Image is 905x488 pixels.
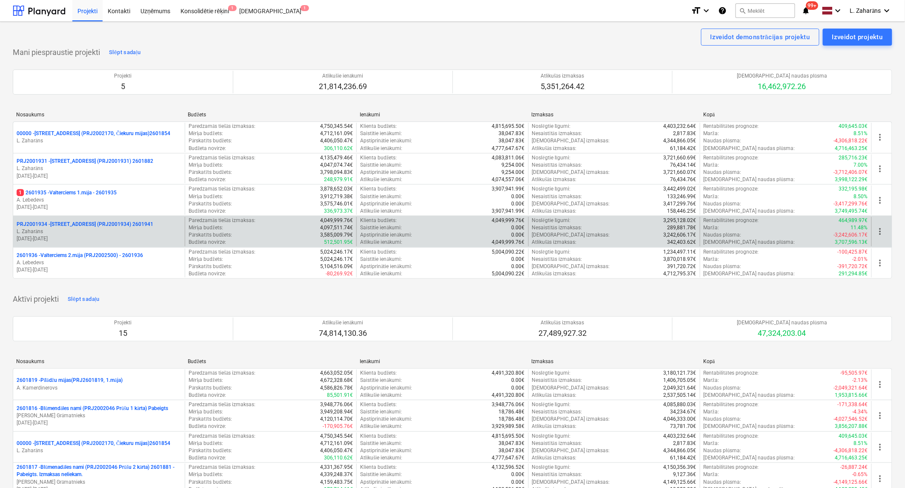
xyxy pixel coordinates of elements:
[189,169,232,176] p: Pārskatīts budžets :
[360,401,397,408] p: Klienta budžets :
[834,231,868,239] p: -3,242,606.17€
[664,377,696,384] p: 1,406,705.05€
[492,176,525,183] p: 4,074,557.06€
[664,169,696,176] p: 3,721,660.07€
[835,145,868,152] p: 4,716,463.25€
[704,401,759,408] p: Rentabilitātes prognoze :
[17,440,181,454] div: 00000 -[STREET_ADDRESS] (PRJ2002170, Čiekuru mājas)2601854L. Zaharāns
[17,173,181,180] p: [DATE] - [DATE]
[17,204,181,211] p: [DATE] - [DATE]
[324,176,353,183] p: 248,979.91€
[670,408,696,416] p: 34,234.67€
[360,112,525,118] div: Ienākumi
[703,112,868,118] div: Kopā
[319,319,367,326] p: Atlikušie ienākumi
[189,270,226,277] p: Budžeta novirze :
[704,217,759,224] p: Rentabilitātes prognoze :
[360,392,402,399] p: Atlikušie ienākumi :
[667,239,696,246] p: 342,403.62€
[189,224,223,231] p: Mērķa budžets :
[17,158,153,165] p: PRJ2001931 - [STREET_ADDRESS] (PRJ2001931) 2601882
[17,221,181,243] div: PRJ2001934 -[STREET_ADDRESS] (PRJ2001934) 2601941L. Zaharāns[DATE]-[DATE]
[834,200,868,208] p: -3,417,299.76€
[670,162,696,169] p: 76,434.14€
[875,195,885,205] span: more_vert
[704,239,795,246] p: [DEMOGRAPHIC_DATA] naudas plūsma :
[538,319,587,326] p: Atlikušās izmaksas
[532,377,582,384] p: Nesaistītās izmaksas :
[704,137,742,144] p: Naudas plūsma :
[17,377,181,391] div: 2601819 -Pīlādžu mājas(PRJ2601819, 1.māja)A. Kamerdinerovs
[532,137,610,144] p: [DEMOGRAPHIC_DATA] izmaksas :
[838,401,868,408] p: -171,338.64€
[320,416,353,423] p: 4,120,114.70€
[360,162,402,169] p: Saistītie ienākumi :
[16,358,181,364] div: Nosaukums
[324,145,353,152] p: 306,110.62€
[704,200,742,208] p: Naudas plūsma :
[360,145,402,152] p: Atlikušie ienākumi :
[854,130,868,137] p: 8.51%
[532,392,577,399] p: Atlikušās izmaksas :
[703,358,868,365] div: Kopā
[532,224,582,231] p: Nesaistītās izmaksas :
[704,162,719,169] p: Marža :
[115,319,132,326] p: Projekti
[492,208,525,215] p: 3,907,941.99€
[115,81,132,92] p: 5
[532,370,571,377] p: Noslēgtie līgumi :
[189,193,223,200] p: Mērķa budžets :
[189,123,255,130] p: Paredzamās tiešās izmaksas :
[853,408,868,416] p: -4.34%
[17,196,181,204] p: A. Lebedevs
[228,5,237,11] span: 1
[664,270,696,277] p: 4,712,795.37€
[532,176,577,183] p: Atlikušās izmaksas :
[834,137,868,144] p: -4,306,818.22€
[17,235,181,243] p: [DATE] - [DATE]
[189,185,255,193] p: Paredzamās tiešās izmaksas :
[512,263,525,270] p: 0.00€
[839,154,868,162] p: 285,716.23€
[499,130,525,137] p: 38,047.83€
[875,410,885,421] span: more_vert
[360,248,397,256] p: Klienta budžets :
[875,442,885,452] span: more_vert
[320,370,353,377] p: 4,663,052.05€
[189,408,223,416] p: Mērķa budžets :
[512,384,525,392] p: 0.00€
[532,193,582,200] p: Nesaistītās izmaksas :
[107,46,143,59] button: Slēpt sadaļu
[532,169,610,176] p: [DEMOGRAPHIC_DATA] izmaksas :
[189,200,232,208] p: Pārskatīts budžets :
[320,384,353,392] p: 4,586,826.78€
[875,258,885,268] span: more_vert
[492,217,525,224] p: 4,049,999.76€
[532,401,571,408] p: Noslēgtie līgumi :
[704,392,795,399] p: [DEMOGRAPHIC_DATA] naudas plūsma :
[532,200,610,208] p: [DEMOGRAPHIC_DATA] izmaksas :
[532,263,610,270] p: [DEMOGRAPHIC_DATA] izmaksas :
[320,130,353,137] p: 4,712,161.09€
[704,370,759,377] p: Rentabilitātes prognoze :
[704,248,759,256] p: Rentabilitātes prognoze :
[512,256,525,263] p: 0.00€
[17,228,181,235] p: L. Zaharāns
[320,231,353,239] p: 3,585,009.79€
[189,377,223,384] p: Mērķa budžets :
[360,130,402,137] p: Saistītie ienākumi :
[532,130,582,137] p: Nesaistītās izmaksas :
[189,416,232,423] p: Pārskatīts budžets :
[823,29,892,46] button: Izveidot projektu
[532,217,571,224] p: Noslēgtie līgumi :
[17,252,143,259] p: 2601936 - Valterciems 2.māja (PRJ2002500) - 2601936
[835,392,868,399] p: 1,953,815.66€
[189,231,232,239] p: Pārskatīts budžets :
[875,164,885,174] span: more_vert
[360,217,397,224] p: Klienta budžets :
[360,200,412,208] p: Apstiprinātie ienākumi :
[839,217,868,224] p: 464,989.97€
[492,185,525,193] p: 3,907,941.99€
[532,162,582,169] p: Nesaistītās izmaksas :
[320,401,353,408] p: 3,948,776.06€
